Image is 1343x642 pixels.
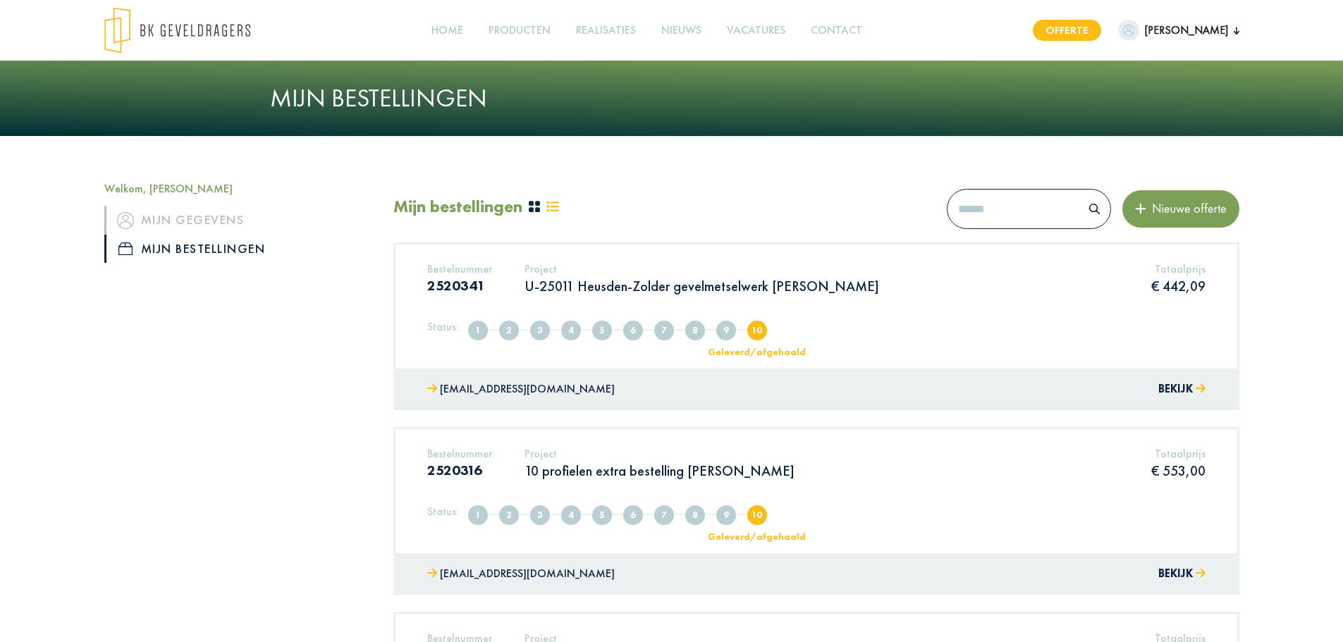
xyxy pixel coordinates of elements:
span: Volledig [499,321,519,340]
span: Klaar voor levering/afhaling [716,321,736,340]
span: In nabehandeling [685,321,705,340]
span: Offerte verzonden [530,505,550,525]
span: Nieuwe offerte [1146,200,1227,216]
img: icon [117,212,134,229]
button: [PERSON_NAME] [1118,20,1239,41]
p: 10 profielen extra bestelling [PERSON_NAME] [525,462,795,480]
a: Realisaties [570,15,642,47]
span: Aangemaakt [468,321,488,340]
h5: Project [525,447,795,460]
button: Bekijk [1158,379,1206,400]
span: Aangemaakt [468,505,488,525]
span: In nabehandeling [685,505,705,525]
span: Geleverd/afgehaald [747,321,767,340]
h3: 2520316 [427,462,492,479]
h3: 2520341 [427,277,492,294]
h5: Project [525,262,879,276]
a: iconMijn bestellingen [104,235,372,263]
a: Contact [805,15,868,47]
p: € 442,09 [1151,277,1206,295]
p: € 553,00 [1151,462,1206,480]
h5: Bestelnummer [427,447,492,460]
h5: Welkom, [PERSON_NAME] [104,182,372,195]
a: Vacatures [721,15,791,47]
span: Offerte verzonden [530,321,550,340]
h5: Bestelnummer [427,262,492,276]
h5: Totaalprijs [1151,447,1206,460]
span: Offerte afgekeurd [592,321,612,340]
img: icon [118,242,133,255]
span: Offerte goedgekeurd [623,505,643,525]
span: Klaar voor levering/afhaling [716,505,736,525]
span: Offerte goedgekeurd [623,321,643,340]
img: search.svg [1089,204,1100,214]
h5: Status: [427,320,459,333]
span: Volledig [499,505,519,525]
h5: Status: [427,505,459,518]
span: [PERSON_NAME] [1139,22,1234,39]
span: Geleverd/afgehaald [747,505,767,525]
h2: Mijn bestellingen [393,197,522,217]
span: Offerte afgekeurd [592,505,612,525]
button: Nieuwe offerte [1122,190,1239,227]
a: Nieuws [656,15,707,47]
h5: Totaalprijs [1151,262,1206,276]
h1: Mijn bestellingen [270,83,1074,113]
img: logo [104,7,250,54]
span: Offerte in overleg [561,505,581,525]
div: Geleverd/afgehaald [699,347,815,357]
p: U-25011 Heusden-Zolder gevelmetselwerk [PERSON_NAME] [525,277,879,295]
img: dummypic.png [1118,20,1139,41]
button: Bekijk [1158,564,1206,584]
span: In productie [654,321,674,340]
a: [EMAIL_ADDRESS][DOMAIN_NAME] [427,379,615,400]
a: iconMijn gegevens [104,206,372,234]
span: Offerte in overleg [561,321,581,340]
span: In productie [654,505,674,525]
a: [EMAIL_ADDRESS][DOMAIN_NAME] [427,564,615,584]
a: Producten [483,15,556,47]
a: Home [426,15,469,47]
a: Offerte [1033,20,1101,41]
div: Geleverd/afgehaald [699,531,815,541]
